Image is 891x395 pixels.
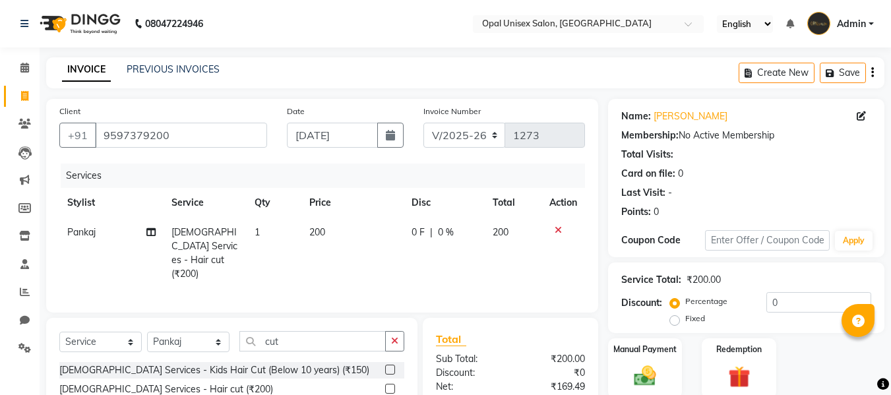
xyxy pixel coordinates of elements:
div: Sub Total: [426,352,510,366]
div: Net: [426,380,510,394]
img: Admin [807,12,830,35]
div: Total Visits: [621,148,673,162]
img: _cash.svg [627,363,663,388]
span: Pankaj [67,226,96,238]
input: Search by Name/Mobile/Email/Code [95,123,267,148]
span: 1 [255,226,260,238]
label: Manual Payment [613,344,677,355]
div: Discount: [426,366,510,380]
img: _gift.svg [722,363,757,390]
b: 08047224946 [145,5,203,42]
button: Create New [739,63,814,83]
label: Invoice Number [423,106,481,117]
div: Membership: [621,129,679,142]
label: Date [287,106,305,117]
div: Card on file: [621,167,675,181]
div: Discount: [621,296,662,310]
a: INVOICE [62,58,111,82]
span: Admin [837,17,866,31]
label: Percentage [685,295,727,307]
input: Enter Offer / Coupon Code [705,230,830,251]
img: logo [34,5,124,42]
div: No Active Membership [621,129,871,142]
span: | [430,226,433,239]
iframe: chat widget [836,342,878,382]
a: PREVIOUS INVOICES [127,63,220,75]
span: 0 F [412,226,425,239]
th: Action [541,188,585,218]
div: ₹200.00 [510,352,595,366]
th: Stylist [59,188,164,218]
div: Coupon Code [621,233,704,247]
th: Disc [404,188,485,218]
div: 0 [678,167,683,181]
label: Client [59,106,80,117]
div: [DEMOGRAPHIC_DATA] Services - Kids Hair Cut (Below 10 years) (₹150) [59,363,369,377]
a: [PERSON_NAME] [654,109,727,123]
th: Qty [247,188,302,218]
button: +91 [59,123,96,148]
label: Fixed [685,313,705,324]
div: Service Total: [621,273,681,287]
span: Total [436,332,466,346]
span: 200 [493,226,508,238]
span: [DEMOGRAPHIC_DATA] Services - Hair cut (₹200) [171,226,237,280]
div: Name: [621,109,651,123]
button: Save [820,63,866,83]
div: - [668,186,672,200]
div: Services [61,164,595,188]
div: Last Visit: [621,186,665,200]
span: 0 % [438,226,454,239]
span: 200 [309,226,325,238]
div: Points: [621,205,651,219]
th: Price [301,188,404,218]
div: ₹0 [510,366,595,380]
button: Apply [835,231,873,251]
th: Service [164,188,247,218]
div: ₹169.49 [510,380,595,394]
div: 0 [654,205,659,219]
input: Search or Scan [239,331,386,351]
div: ₹200.00 [687,273,721,287]
label: Redemption [716,344,762,355]
th: Total [485,188,542,218]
